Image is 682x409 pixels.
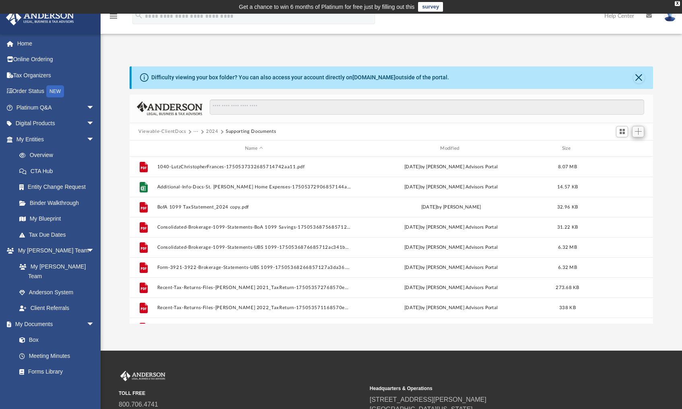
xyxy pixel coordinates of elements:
small: TOLL FREE [119,390,364,397]
input: Search files and folders [210,99,644,115]
button: Recent-Tax-Returns-Files-[PERSON_NAME] 2021_TaxReturn-175053572768570e2f54c96.pdf [157,285,351,290]
button: Supporting Documents [226,128,276,135]
div: [DATE] by [PERSON_NAME] Advisors Portal [354,244,548,251]
a: Overview [11,147,107,163]
a: My Blueprint [11,211,103,227]
div: [DATE] by [PERSON_NAME] Advisors Portal [354,264,548,271]
a: Tax Due Dates [11,227,107,243]
small: Headquarters & Operations [370,385,615,392]
a: Meeting Minutes [11,348,103,364]
span: 32.96 KB [557,205,578,209]
button: Close [633,72,645,83]
span: 338 KB [559,306,576,310]
div: Modified [354,145,548,152]
div: grid [130,157,653,324]
a: survey [418,2,443,12]
a: My [PERSON_NAME] Teamarrow_drop_down [6,243,103,259]
button: 1040-LutzChristopherFrances-1750537332685714742aa11.pdf [157,164,351,169]
span: arrow_drop_down [87,243,103,259]
div: [DATE] by [PERSON_NAME] Advisors Portal [354,163,548,171]
span: arrow_drop_down [87,131,103,148]
span: 31.22 KB [557,225,578,229]
img: Anderson Advisors Platinum Portal [4,10,76,25]
div: [DATE] by [PERSON_NAME] Advisors Portal [354,184,548,191]
a: My Documentsarrow_drop_down [6,316,103,332]
a: Tax Organizers [6,67,107,83]
a: Platinum Q&Aarrow_drop_down [6,99,107,116]
div: [DATE] by [PERSON_NAME] [354,204,548,211]
a: Forms Library [11,364,99,380]
span: 6.32 MB [558,245,577,250]
button: Switch to Grid View [616,126,628,137]
button: Consolidated-Brokerage-1099-Statements-UBS 1099-1750536876685712ac341ba.pdf [157,245,351,250]
div: [DATE] by [PERSON_NAME] Advisors Portal [354,284,548,291]
i: search [134,11,143,20]
a: CTA Hub [11,163,107,179]
a: Binder Walkthrough [11,195,107,211]
button: Add [632,126,644,137]
div: id [587,145,644,152]
div: close [675,1,680,6]
a: [DOMAIN_NAME] [352,74,396,81]
button: BofA 1099 TaxStatement_2024 copy.pdf [157,204,351,210]
button: Viewable-ClientDocs [138,128,186,135]
span: arrow_drop_down [87,116,103,132]
div: Size [552,145,584,152]
span: 14.57 KB [557,185,578,189]
a: Notarize [11,380,103,396]
a: 800.706.4741 [119,401,158,408]
button: Recent-Tax-Returns-Files-[PERSON_NAME] 2022_TaxReturn-175053571168570e1fc082a.pdf [157,305,351,310]
a: [STREET_ADDRESS][PERSON_NAME] [370,396,486,403]
a: menu [109,15,118,21]
a: Anderson System [11,284,103,300]
span: 6.32 MB [558,265,577,270]
a: Client Referrals [11,300,103,316]
a: Entity Change Request [11,179,107,195]
img: Anderson Advisors Platinum Portal [119,371,167,381]
span: 8.07 MB [558,165,577,169]
div: Get a chance to win 6 months of Platinum for free just by filling out this [239,2,415,12]
span: arrow_drop_down [87,316,103,333]
img: User Pic [664,10,676,22]
a: Online Ordering [6,52,107,68]
div: [DATE] by [PERSON_NAME] Advisors Portal [354,304,548,312]
a: Digital Productsarrow_drop_down [6,116,107,132]
a: My [PERSON_NAME] Team [11,258,99,284]
a: Box [11,332,99,348]
button: 2024 [206,128,218,135]
div: id [133,145,153,152]
a: Home [6,35,107,52]
div: NEW [46,85,64,97]
a: My Entitiesarrow_drop_down [6,131,107,147]
button: Consolidated-Brokerage-1099-Statements-BoA 1099 Savings-1750536875685712abb8098.pdf [157,225,351,230]
i: menu [109,11,118,21]
button: ··· [194,128,199,135]
div: Name [157,145,351,152]
button: Additional-Info-Docs-St. [PERSON_NAME] Home Expenses-17505372906857144aebe22.xlsx [157,184,351,190]
span: arrow_drop_down [87,99,103,116]
div: Difficulty viewing your box folder? You can also access your account directly on outside of the p... [151,73,449,82]
button: Form-3921-3922-Brokerage-Statements-UBS 1099-17505368266857127a3da36.pdf [157,265,351,270]
div: [DATE] by [PERSON_NAME] Advisors Portal [354,224,548,231]
a: Order StatusNEW [6,83,107,100]
span: 273.68 KB [556,285,579,290]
